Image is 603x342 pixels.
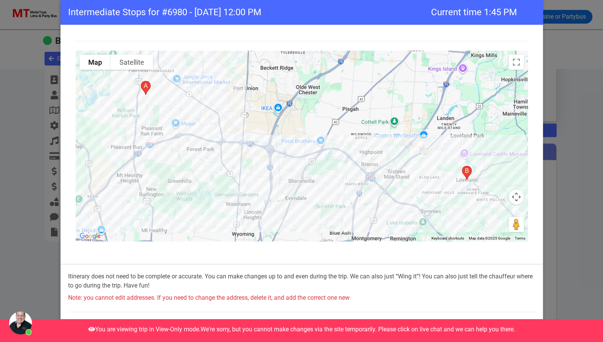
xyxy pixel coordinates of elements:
[68,293,535,302] p: Note: you cannot edit addresses. If you need to change the address, delete it, and add the correc...
[138,78,154,98] div: Hamilton, OH 45014, USA
[515,236,525,240] a: Terms (opens in new tab)
[111,54,153,70] button: Show satellite imagery
[200,326,515,333] span: We're sorry, but you cannot make changes via the site temporarily. Please click on live chat and ...
[78,231,103,241] img: Google
[459,163,475,183] div: Loveland, OH 45140, USA
[80,54,111,70] button: Show street map
[68,272,535,290] p: Itinerary does not need to be complete or accurate. You can make changes up to and even during th...
[9,312,32,334] div: Open chat
[509,217,524,232] button: Drag Pegman onto the map to open Street View
[431,8,517,17] span: Current time 1:45 PM
[509,189,524,205] button: Map camera controls
[78,231,103,241] a: Open this area in Google Maps (opens a new window)
[431,236,464,241] button: Keyboard shortcuts
[68,8,535,17] h3: Intermediate Stops for #6980 - [DATE] 12:00 PM
[130,52,146,72] div: Fairfield, OH, USA
[469,236,510,240] span: Map data ©2025 Google
[509,54,524,70] button: Toggle fullscreen view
